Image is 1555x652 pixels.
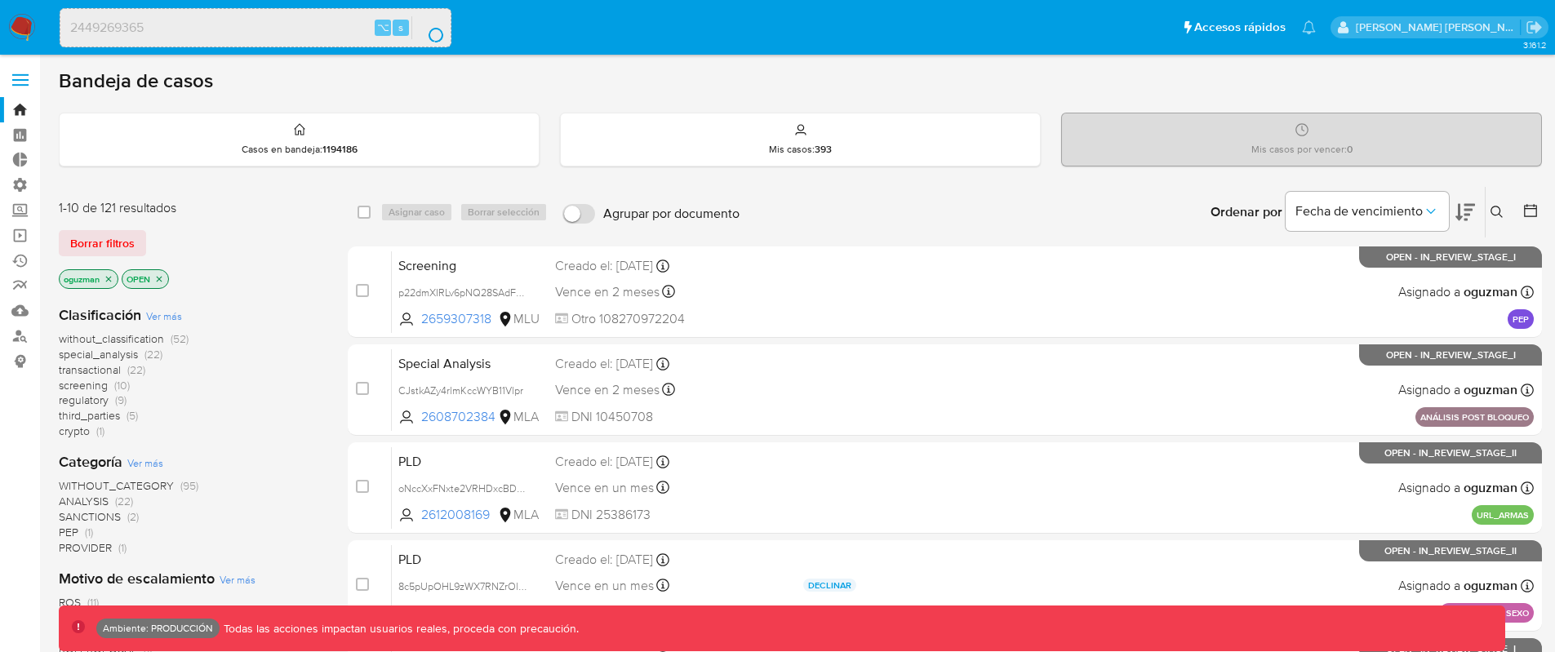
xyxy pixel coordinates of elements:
span: Accesos rápidos [1194,19,1286,36]
p: Ambiente: PRODUCCIÓN [103,625,213,632]
input: Buscar usuario o caso... [60,17,451,38]
p: omar.guzman@mercadolibre.com.co [1356,20,1521,35]
span: s [398,20,403,35]
a: Notificaciones [1302,20,1316,34]
a: Salir [1526,19,1543,36]
span: ⌥ [377,20,389,35]
p: Todas las acciones impactan usuarios reales, proceda con precaución. [220,621,579,636]
button: search-icon [411,16,445,39]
